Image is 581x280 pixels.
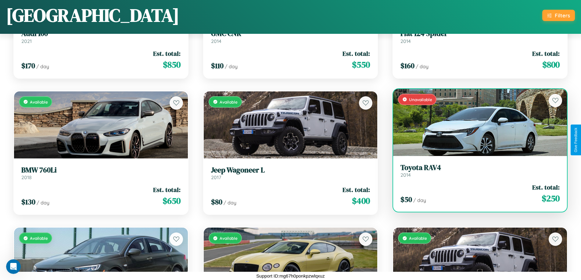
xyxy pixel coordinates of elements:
span: / day [416,63,429,69]
span: $ 80 [211,197,222,207]
div: Give Feedback [574,128,578,152]
span: $ 850 [163,58,181,71]
span: $ 50 [400,194,412,204]
span: Est. total: [153,185,181,194]
h1: [GEOGRAPHIC_DATA] [6,3,179,28]
h3: GMC CNR [211,29,370,38]
span: Est. total: [532,49,560,58]
span: / day [36,63,49,69]
span: Available [30,236,48,241]
span: $ 400 [352,195,370,207]
span: 2014 [211,38,221,44]
span: $ 650 [163,195,181,207]
span: 2017 [211,174,221,180]
h3: Jeep Wagoneer L [211,166,370,175]
span: Unavailable [409,97,432,102]
span: Available [220,236,238,241]
span: / day [413,197,426,203]
span: Est. total: [343,185,370,194]
span: $ 160 [400,61,414,71]
h3: Fiat 124 Spider [400,29,560,38]
h3: BMW 760Li [21,166,181,175]
span: Est. total: [153,49,181,58]
a: GMC CNR2014 [211,29,370,44]
span: / day [37,200,49,206]
h3: Toyota RAV4 [400,163,560,172]
button: Filters [542,10,575,21]
a: Fiat 124 Spider2014 [400,29,560,44]
iframe: Intercom live chat [6,259,21,274]
span: $ 800 [542,58,560,71]
span: 2014 [400,172,411,178]
span: Available [220,99,238,105]
span: $ 110 [211,61,224,71]
a: BMW 760Li2018 [21,166,181,181]
span: Est. total: [343,49,370,58]
span: / day [225,63,238,69]
h3: Audi 100 [21,29,181,38]
span: 2018 [21,174,32,180]
span: 2014 [400,38,411,44]
span: 2021 [21,38,32,44]
span: Available [30,99,48,105]
span: $ 550 [352,58,370,71]
span: $ 250 [542,192,560,204]
span: $ 170 [21,61,35,71]
div: Filters [555,12,570,19]
span: / day [224,200,236,206]
p: Support ID: mg67h0ponkpzwlqxuz [256,272,325,280]
a: Jeep Wagoneer L2017 [211,166,370,181]
a: Toyota RAV42014 [400,163,560,178]
span: Est. total: [532,183,560,192]
a: Audi 1002021 [21,29,181,44]
span: Available [409,236,427,241]
span: $ 130 [21,197,35,207]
